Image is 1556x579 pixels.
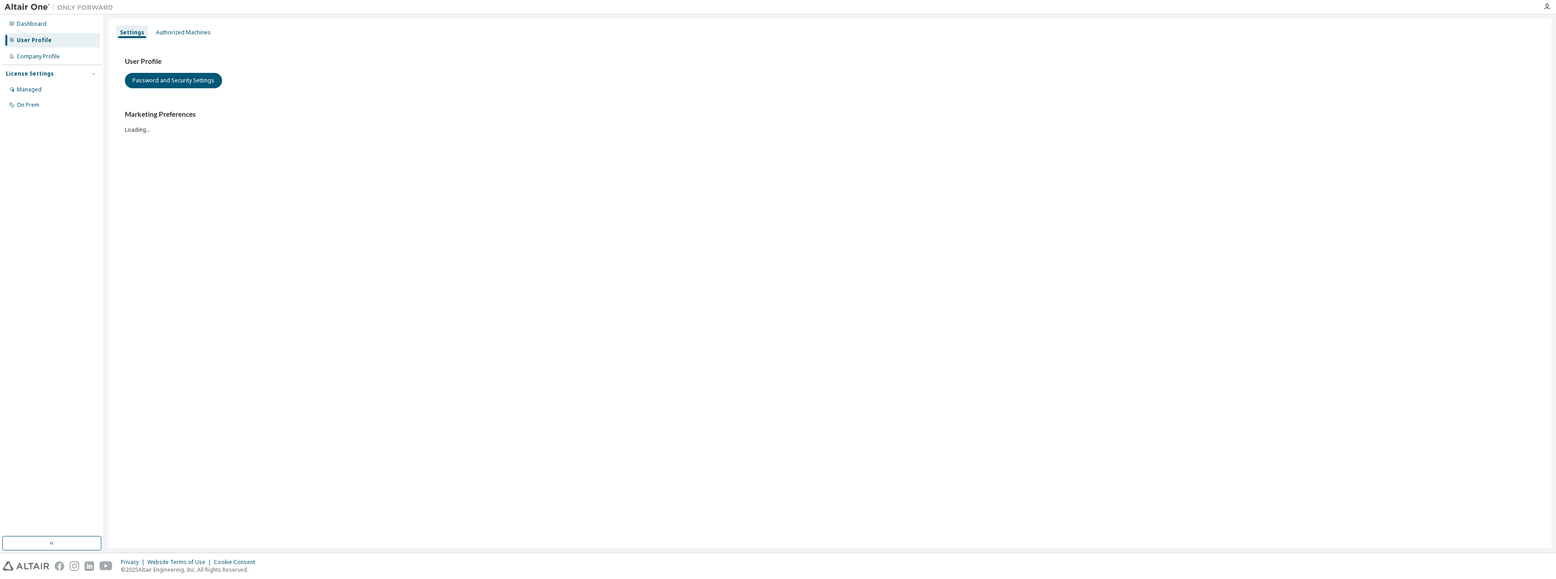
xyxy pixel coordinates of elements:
h3: User Profile [125,57,1535,66]
h3: Marketing Preferences [125,110,1535,119]
img: linkedin.svg [85,561,94,571]
button: Password and Security Settings [125,73,222,88]
img: youtube.svg [100,561,113,571]
div: Settings [120,29,144,36]
div: Company Profile [17,53,60,60]
img: facebook.svg [55,561,64,571]
div: User Profile [17,37,52,44]
div: Dashboard [17,20,47,28]
div: Authorized Machines [156,29,211,36]
div: Website Terms of Use [147,559,214,566]
div: On Prem [17,101,39,109]
img: altair_logo.svg [3,561,49,571]
div: Managed [17,86,42,93]
p: © 2025 Altair Engineering, Inc. All Rights Reserved. [121,566,261,574]
img: instagram.svg [70,561,79,571]
div: Cookie Consent [214,559,261,566]
div: Loading... [125,110,1535,133]
img: Altair One [5,3,118,12]
div: License Settings [6,70,54,77]
div: Privacy [121,559,147,566]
